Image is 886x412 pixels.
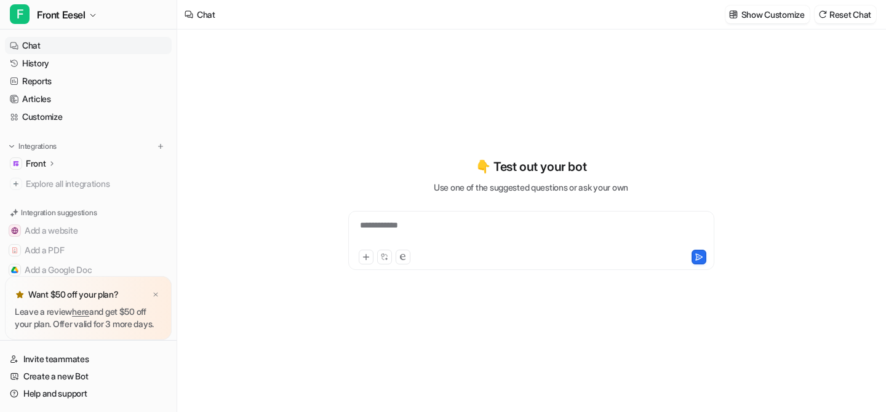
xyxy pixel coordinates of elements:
[26,157,46,170] p: Front
[5,175,172,192] a: Explore all integrations
[5,37,172,54] a: Chat
[5,385,172,402] a: Help and support
[5,240,172,260] button: Add a PDFAdd a PDF
[5,55,172,72] a: History
[28,288,119,301] p: Want $50 off your plan?
[72,306,89,317] a: here
[815,6,876,23] button: Reset Chat
[729,10,738,19] img: customize
[156,142,165,151] img: menu_add.svg
[37,6,86,23] span: Front Eesel
[18,141,57,151] p: Integrations
[725,6,810,23] button: Show Customize
[10,178,22,190] img: explore all integrations
[21,207,97,218] p: Integration suggestions
[197,8,215,21] div: Chat
[11,247,18,254] img: Add a PDF
[11,266,18,274] img: Add a Google Doc
[818,10,827,19] img: reset
[5,368,172,385] a: Create a new Bot
[476,157,586,176] p: 👇 Test out your bot
[5,140,60,153] button: Integrations
[12,160,20,167] img: Front
[15,306,162,330] p: Leave a review and get $50 off your plan. Offer valid for 3 more days.
[5,260,172,280] button: Add a Google DocAdd a Google Doc
[26,174,167,194] span: Explore all integrations
[5,90,172,108] a: Articles
[5,351,172,368] a: Invite teammates
[7,142,16,151] img: expand menu
[741,8,805,21] p: Show Customize
[434,181,628,194] p: Use one of the suggested questions or ask your own
[15,290,25,299] img: star
[10,4,30,24] span: F
[5,221,172,240] button: Add a websiteAdd a website
[5,108,172,125] a: Customize
[5,73,172,90] a: Reports
[152,291,159,299] img: x
[11,227,18,234] img: Add a website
